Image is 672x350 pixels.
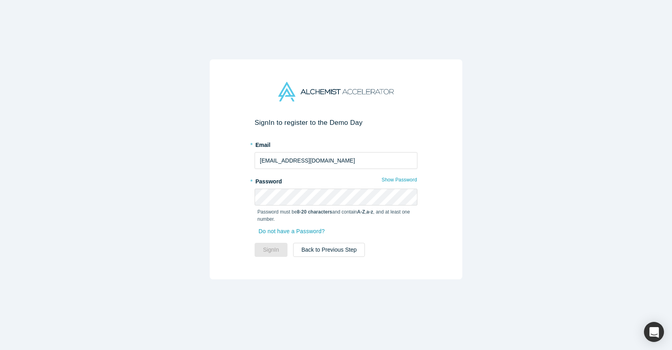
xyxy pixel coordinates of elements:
[255,175,417,186] label: Password
[257,208,415,223] p: Password must be and contain , , and at least one number.
[255,138,417,149] label: Email
[357,209,365,215] strong: A-Z
[255,118,417,127] h2: Sign In to register to the Demo Day
[257,224,333,238] a: Do not have a Password?
[366,209,373,215] strong: a-z
[297,209,332,215] strong: 8-20 characters
[255,243,287,257] button: SignIn
[293,243,365,257] button: Back to Previous Step
[278,82,394,102] img: Alchemist Accelerator Logo
[381,175,417,185] button: Show Password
